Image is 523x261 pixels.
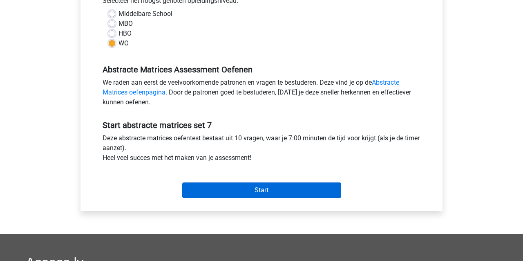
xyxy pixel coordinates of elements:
[182,182,341,198] input: Start
[103,65,420,74] h5: Abstracte Matrices Assessment Oefenen
[96,133,427,166] div: Deze abstracte matrices oefentest bestaat uit 10 vragen, waar je 7:00 minuten de tijd voor krijgt...
[118,9,172,19] label: Middelbare School
[118,19,133,29] label: MBO
[96,78,427,110] div: We raden aan eerst de veelvoorkomende patronen en vragen te bestuderen. Deze vind je op de . Door...
[118,38,129,48] label: WO
[103,120,420,130] h5: Start abstracte matrices set 7
[118,29,132,38] label: HBO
